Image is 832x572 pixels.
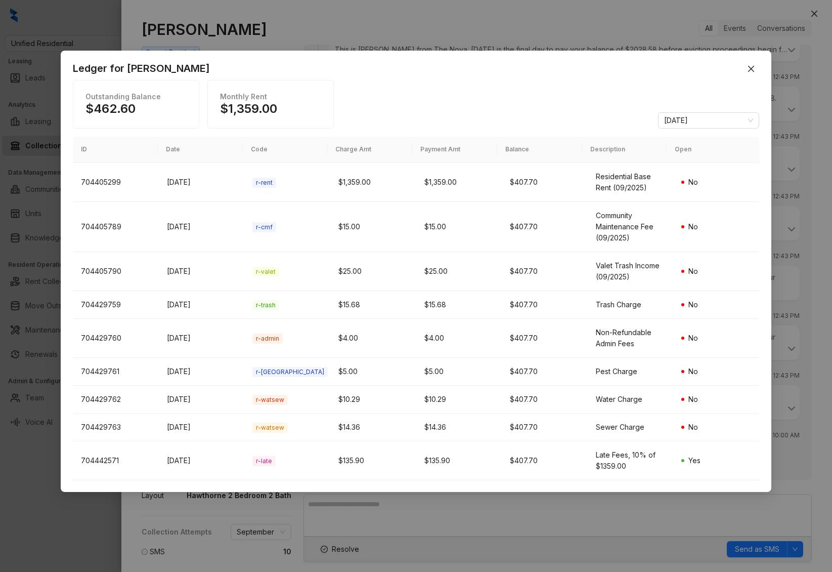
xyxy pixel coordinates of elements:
[252,300,279,310] span: r-trash
[424,177,494,188] div: $1,359.00
[73,414,159,441] td: 704429763
[338,394,408,405] div: $10.29
[424,221,494,232] div: $15.00
[252,395,288,405] span: r-watsew
[424,366,494,377] div: $5.00
[73,291,159,319] td: 704429759
[167,177,237,188] div: [DATE]
[73,202,159,252] td: 704405789
[73,358,159,386] td: 704429761
[73,252,159,291] td: 704405790
[596,422,666,433] div: Sewer Charge
[688,395,698,403] span: No
[167,394,237,405] div: [DATE]
[167,266,237,277] div: [DATE]
[338,333,408,344] div: $4.00
[497,137,582,163] th: Balance
[167,221,237,232] div: [DATE]
[252,423,288,433] span: r-watsew
[510,266,580,277] div: $407.70
[596,327,666,349] div: Non-Refundable Admin Fees
[596,450,666,472] div: Late Fees, 10% of $1359.00
[510,422,580,433] div: $407.70
[510,299,580,310] div: $407.70
[688,300,698,309] span: No
[424,455,494,466] div: $135.90
[412,137,497,163] th: Payment Amt
[167,422,237,433] div: [DATE]
[220,101,321,116] h1: $1,359.00
[688,222,698,231] span: No
[252,367,328,377] span: r-[GEOGRAPHIC_DATA]
[596,299,666,310] div: Trash Charge
[158,137,243,163] th: Date
[167,366,237,377] div: [DATE]
[338,299,408,310] div: $15.68
[338,366,408,377] div: $5.00
[688,456,700,465] span: Yes
[252,178,276,188] span: r-rent
[85,101,187,116] h1: $462.60
[596,210,666,243] div: Community Maintenance Fee (09/2025)
[73,480,159,519] td: 704442606
[73,441,159,480] td: 704442571
[252,334,283,344] span: r-admin
[252,222,276,232] span: r-cmf
[252,267,279,277] span: r-valet
[510,333,580,344] div: $407.70
[424,394,494,405] div: $10.29
[252,456,276,466] span: r-late
[243,137,328,163] th: Code
[664,113,753,128] span: September 2025
[424,299,494,310] div: $15.68
[596,171,666,193] div: Residential Base Rent (09/2025)
[167,299,237,310] div: [DATE]
[167,455,237,466] div: [DATE]
[667,137,752,163] th: Open
[688,334,698,342] span: No
[510,394,580,405] div: $407.70
[338,221,408,232] div: $15.00
[73,386,159,414] td: 704429762
[424,422,494,433] div: $14.36
[596,366,666,377] div: Pest Charge
[338,177,408,188] div: $1,359.00
[582,137,667,163] th: Description
[510,455,580,466] div: $407.70
[510,366,580,377] div: $407.70
[688,423,698,431] span: No
[73,137,158,163] th: ID
[510,177,580,188] div: $407.70
[424,266,494,277] div: $25.00
[85,93,184,101] h1: Outstanding Balance
[327,137,412,163] th: Charge Amt
[167,333,237,344] div: [DATE]
[73,319,159,358] td: 704429760
[220,93,318,101] h1: Monthly Rent
[596,394,666,405] div: Water Charge
[510,221,580,232] div: $407.70
[688,178,698,186] span: No
[688,267,698,275] span: No
[338,455,408,466] div: $135.90
[743,61,759,77] button: Close
[747,65,755,73] span: close
[73,61,759,76] div: Ledger for [PERSON_NAME]
[338,266,408,277] div: $25.00
[688,367,698,376] span: No
[73,163,159,202] td: 704405299
[596,260,666,282] div: Valet Trash Income (09/2025)
[338,422,408,433] div: $14.36
[424,333,494,344] div: $4.00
